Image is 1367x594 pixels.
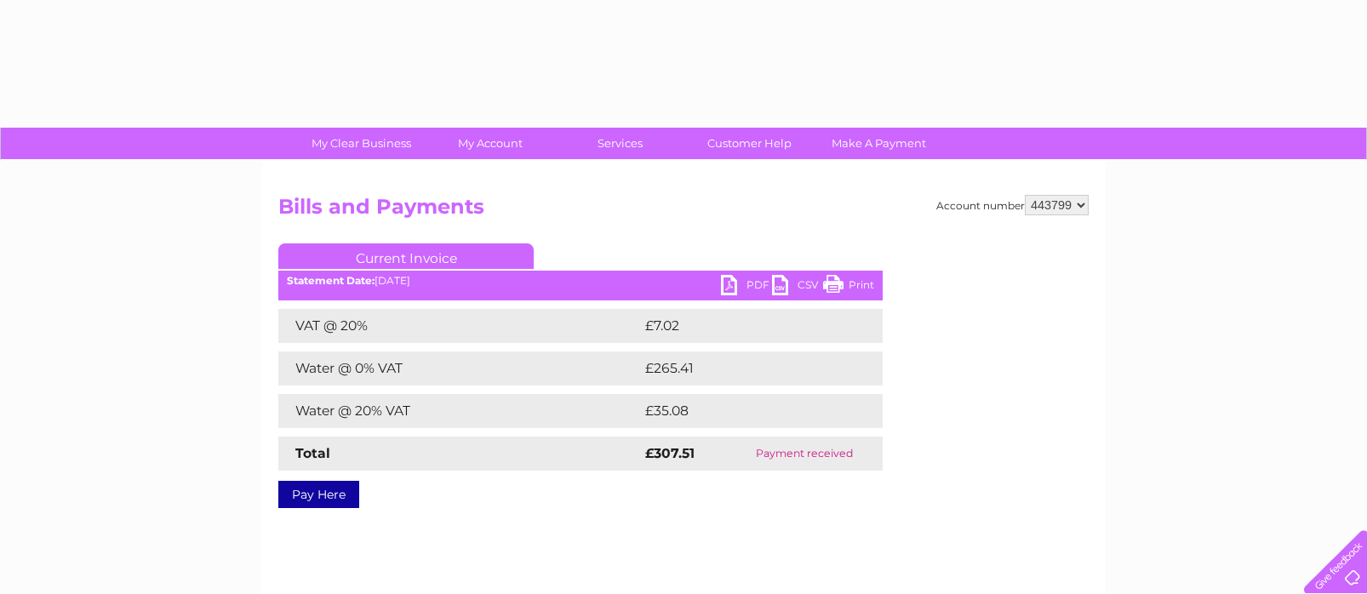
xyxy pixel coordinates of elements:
[550,128,690,159] a: Services
[278,351,641,386] td: Water @ 0% VAT
[278,195,1089,227] h2: Bills and Payments
[772,275,823,300] a: CSV
[727,437,883,471] td: Payment received
[278,275,883,287] div: [DATE]
[823,275,874,300] a: Print
[291,128,432,159] a: My Clear Business
[420,128,561,159] a: My Account
[641,394,849,428] td: £35.08
[278,309,641,343] td: VAT @ 20%
[641,309,843,343] td: £7.02
[679,128,820,159] a: Customer Help
[936,195,1089,215] div: Account number
[295,445,330,461] strong: Total
[645,445,695,461] strong: £307.51
[287,274,375,287] b: Statement Date:
[278,243,534,269] a: Current Invoice
[809,128,949,159] a: Make A Payment
[278,481,359,508] a: Pay Here
[641,351,851,386] td: £265.41
[278,394,641,428] td: Water @ 20% VAT
[721,275,772,300] a: PDF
